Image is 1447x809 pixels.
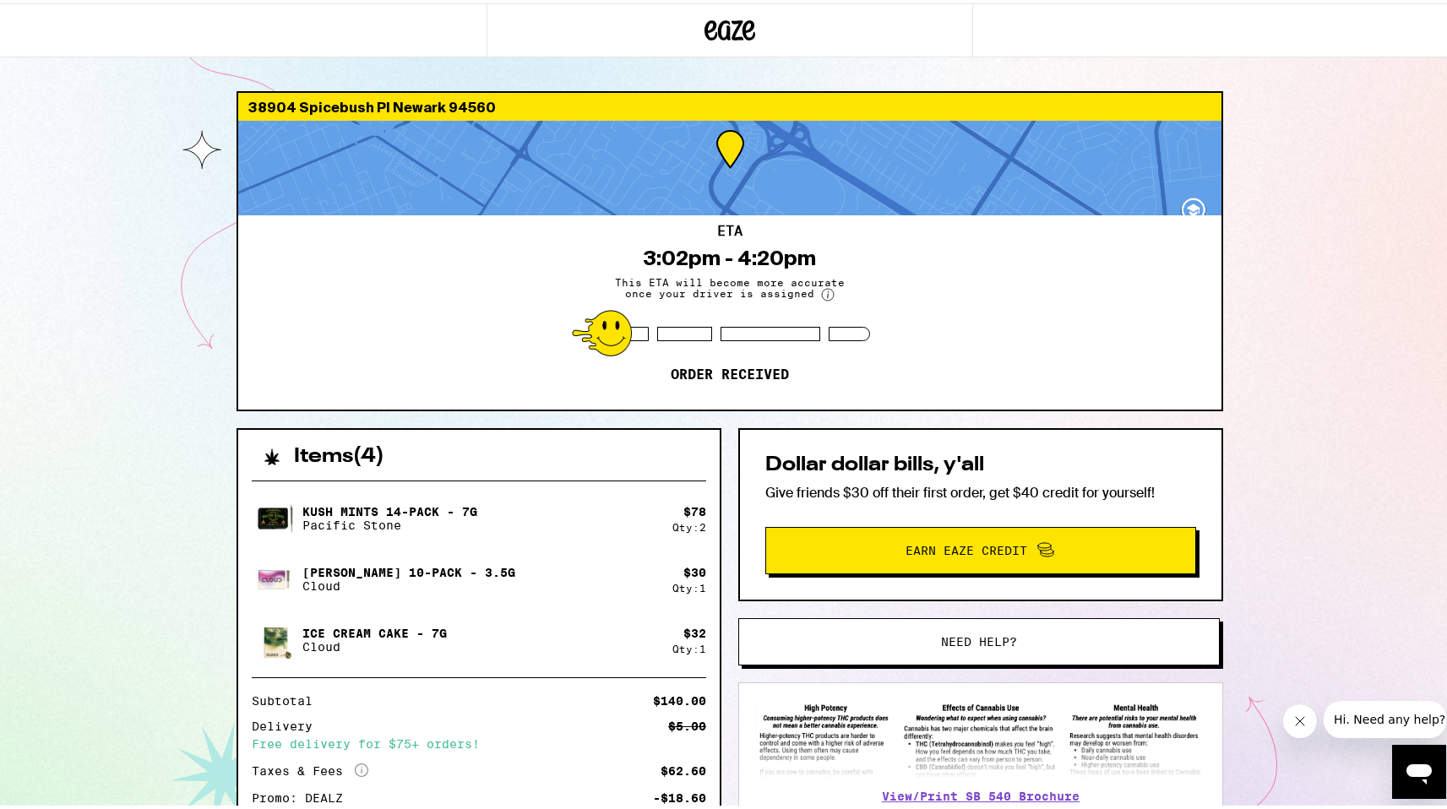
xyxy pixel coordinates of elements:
[668,717,706,729] div: $5.00
[941,633,1017,644] span: Need help?
[672,579,706,590] div: Qty: 1
[882,786,1080,800] a: View/Print SB 540 Brochure
[252,717,324,729] div: Delivery
[765,481,1196,498] p: Give friends $30 off their first order, get $40 credit for yourself!
[302,562,515,576] p: [PERSON_NAME] 10-Pack - 3.5g
[302,637,447,650] p: Cloud
[683,502,706,515] div: $ 78
[765,524,1196,571] button: Earn Eaze Credit
[717,221,743,235] h2: ETA
[906,541,1027,553] span: Earn Eaze Credit
[738,615,1220,662] button: Need help?
[644,243,816,267] div: 3:02pm - 4:20pm
[252,735,706,747] div: Free delivery for $75+ orders!
[653,789,706,801] div: -$18.60
[294,443,384,464] h2: Items ( 4 )
[302,576,515,589] p: Cloud
[252,789,355,801] div: Promo: DEALZ
[671,363,789,380] p: Order received
[1392,741,1446,795] iframe: Button to launch messaging window
[603,274,857,298] span: This ETA will become more accurate once your driver is assigned
[672,640,706,651] div: Qty: 1
[252,613,299,660] img: Ice Cream Cake - 7g
[252,491,299,539] img: Kush Mints 14-Pack - 7g
[672,519,706,529] div: Qty: 2
[252,552,299,600] img: Runtz 10-Pack - 3.5g
[1324,698,1446,735] iframe: Message from company
[683,562,706,576] div: $ 30
[302,623,447,637] p: Ice Cream Cake - 7g
[765,452,1196,472] h2: Dollar dollar bills, y'all
[653,692,706,703] div: $140.00
[1283,701,1317,735] iframe: Close message
[683,623,706,637] div: $ 32
[302,515,477,529] p: Pacific Stone
[238,90,1221,117] div: 38904 Spicebush Pl Newark 94560
[756,697,1205,775] img: SB 540 Brochure preview
[661,762,706,774] div: $62.60
[252,692,324,703] div: Subtotal
[302,502,477,515] p: Kush Mints 14-Pack - 7g
[252,760,368,775] div: Taxes & Fees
